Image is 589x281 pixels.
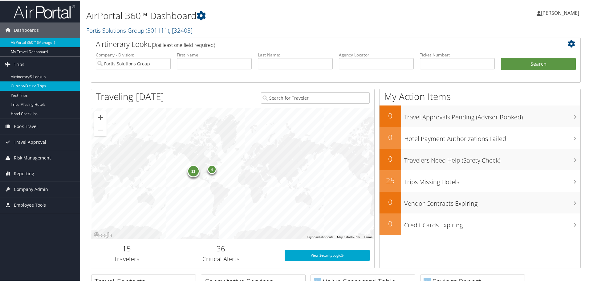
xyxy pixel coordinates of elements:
span: Travel Approval [14,134,46,149]
span: , [ 32403 ] [169,26,193,34]
h3: Hotel Payment Authorizations Failed [404,131,580,143]
h1: My Action Items [380,89,580,102]
span: Dashboards [14,22,39,37]
span: ( 301111 ) [146,26,169,34]
h3: Travel Approvals Pending (Advisor Booked) [404,109,580,121]
img: airportal-logo.png [14,4,75,19]
a: 0Hotel Payment Authorizations Failed [380,126,580,148]
h3: Travelers Need Help (Safety Check) [404,152,580,164]
a: 0Credit Cards Expiring [380,213,580,234]
h1: Traveling [DATE] [96,89,164,102]
h1: AirPortal 360™ Dashboard [86,9,419,22]
button: Keyboard shortcuts [307,234,333,239]
div: 4 [207,164,216,173]
h2: 0 [380,196,401,207]
a: [PERSON_NAME] [537,3,585,22]
h2: 0 [380,218,401,228]
span: [PERSON_NAME] [541,9,579,16]
span: Reporting [14,165,34,181]
a: 0Travelers Need Help (Safety Check) [380,148,580,170]
label: Ticket Number: [420,51,495,57]
input: Search for Traveler [261,92,370,103]
label: Last Name: [258,51,333,57]
h2: 0 [380,131,401,142]
a: Fortis Solutions Group [86,26,193,34]
h2: 0 [380,110,401,120]
span: Employee Tools [14,197,46,212]
img: Google [93,231,113,239]
div: 11 [187,164,199,176]
h2: Airtinerary Lookup [96,38,535,49]
a: Open this area in Google Maps (opens a new window) [93,231,113,239]
a: Terms (opens in new tab) [364,235,372,238]
h3: Credit Cards Expiring [404,217,580,229]
label: Company - Division: [96,51,171,57]
button: Zoom in [94,111,107,123]
a: 0Travel Approvals Pending (Advisor Booked) [380,105,580,126]
h2: 15 [96,243,157,253]
button: Search [501,57,576,70]
button: Zoom out [94,123,107,136]
span: Trips [14,56,24,72]
span: Company Admin [14,181,48,196]
h3: Critical Alerts [167,254,275,263]
h3: Trips Missing Hotels [404,174,580,186]
label: Agency Locator: [339,51,414,57]
h3: Travelers [96,254,157,263]
h2: 0 [380,153,401,163]
span: Book Travel [14,118,38,134]
a: View SecurityLogic® [285,249,370,260]
span: Risk Management [14,150,51,165]
span: Map data ©2025 [337,235,360,238]
span: (at least one field required) [156,41,215,48]
a: 0Vendor Contracts Expiring [380,191,580,213]
a: 25Trips Missing Hotels [380,170,580,191]
h2: 25 [380,175,401,185]
h3: Vendor Contracts Expiring [404,196,580,207]
h2: 36 [167,243,275,253]
label: First Name: [177,51,252,57]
